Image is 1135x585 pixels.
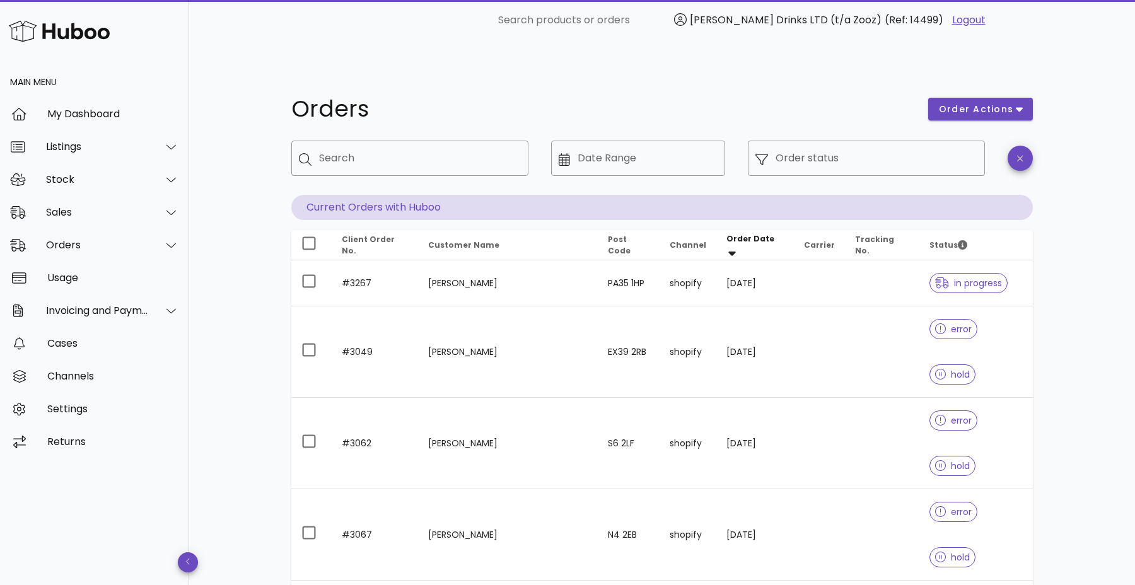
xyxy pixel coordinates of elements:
[47,337,179,349] div: Cases
[418,260,597,306] td: [PERSON_NAME]
[690,13,882,27] span: [PERSON_NAME] Drinks LTD (t/a Zooz)
[598,398,660,489] td: S6 2LF
[885,13,943,27] span: (Ref: 14499)
[660,230,716,260] th: Channel
[938,103,1014,116] span: order actions
[9,18,110,45] img: Huboo Logo
[726,233,774,244] span: Order Date
[46,304,149,316] div: Invoicing and Payments
[332,260,418,306] td: #3267
[935,553,970,562] span: hold
[598,306,660,398] td: EX39 2RB
[47,108,179,120] div: My Dashboard
[47,272,179,284] div: Usage
[291,98,913,120] h1: Orders
[598,260,660,306] td: PA35 1HP
[418,230,597,260] th: Customer Name
[928,98,1033,120] button: order actions
[660,306,716,398] td: shopify
[716,306,793,398] td: [DATE]
[291,195,1033,220] p: Current Orders with Huboo
[660,260,716,306] td: shopify
[845,230,919,260] th: Tracking No.
[935,325,972,333] span: error
[47,436,179,448] div: Returns
[332,398,418,489] td: #3062
[332,489,418,581] td: #3067
[935,461,970,470] span: hold
[47,370,179,382] div: Channels
[46,141,149,153] div: Listings
[660,489,716,581] td: shopify
[332,306,418,398] td: #3049
[935,370,970,379] span: hold
[716,230,793,260] th: Order Date: Sorted descending. Activate to remove sorting.
[332,230,418,260] th: Client Order No.
[716,260,793,306] td: [DATE]
[804,240,835,250] span: Carrier
[670,240,706,250] span: Channel
[342,234,395,256] span: Client Order No.
[935,416,972,425] span: error
[660,398,716,489] td: shopify
[418,398,597,489] td: [PERSON_NAME]
[47,403,179,415] div: Settings
[598,489,660,581] td: N4 2EB
[418,306,597,398] td: [PERSON_NAME]
[935,279,1002,287] span: in progress
[929,240,967,250] span: Status
[855,234,894,256] span: Tracking No.
[716,398,793,489] td: [DATE]
[598,230,660,260] th: Post Code
[428,240,499,250] span: Customer Name
[794,230,845,260] th: Carrier
[716,489,793,581] td: [DATE]
[418,489,597,581] td: [PERSON_NAME]
[46,173,149,185] div: Stock
[935,507,972,516] span: error
[608,234,631,256] span: Post Code
[46,206,149,218] div: Sales
[919,230,1033,260] th: Status
[46,239,149,251] div: Orders
[952,13,986,28] a: Logout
